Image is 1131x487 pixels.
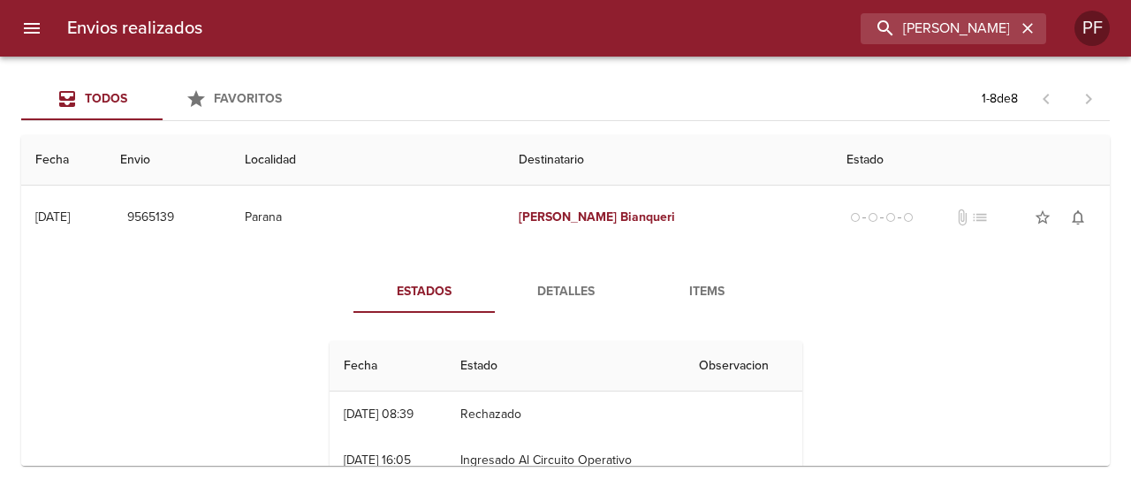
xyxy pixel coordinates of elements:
[21,135,106,186] th: Fecha
[953,209,971,226] span: No tiene documentos adjuntos
[127,207,174,229] span: 9565139
[330,341,447,392] th: Fecha
[861,13,1016,44] input: buscar
[1060,200,1096,235] button: Activar notificaciones
[903,212,914,223] span: radio_button_unchecked
[1025,200,1060,235] button: Agregar a favoritos
[505,281,626,303] span: Detalles
[120,202,181,234] button: 9565139
[67,14,202,42] h6: Envios realizados
[231,186,505,249] td: Parana
[850,212,861,223] span: radio_button_unchecked
[1025,89,1067,107] span: Pagina anterior
[21,78,304,120] div: Tabs Envios
[982,90,1018,108] p: 1 - 8 de 8
[505,135,832,186] th: Destinatario
[35,209,70,224] div: [DATE]
[106,135,231,186] th: Envio
[885,212,896,223] span: radio_button_unchecked
[1069,209,1087,226] span: notifications_none
[446,392,685,438] td: Rechazado
[364,281,484,303] span: Estados
[231,135,505,186] th: Localidad
[214,91,282,106] span: Favoritos
[519,209,617,224] em: [PERSON_NAME]
[11,7,53,49] button: menu
[832,135,1110,186] th: Estado
[353,270,778,313] div: Tabs detalle de guia
[685,341,802,392] th: Observacion
[344,453,411,468] div: [DATE] 16:05
[1074,11,1110,46] div: PF
[446,341,685,392] th: Estado
[446,438,685,483] td: Ingresado Al Circuito Operativo
[868,212,878,223] span: radio_button_unchecked
[647,281,767,303] span: Items
[620,209,675,224] em: Bianqueri
[1067,78,1110,120] span: Pagina siguiente
[971,209,989,226] span: No tiene pedido asociado
[344,407,414,422] div: [DATE] 08:39
[85,91,127,106] span: Todos
[1034,209,1051,226] span: star_border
